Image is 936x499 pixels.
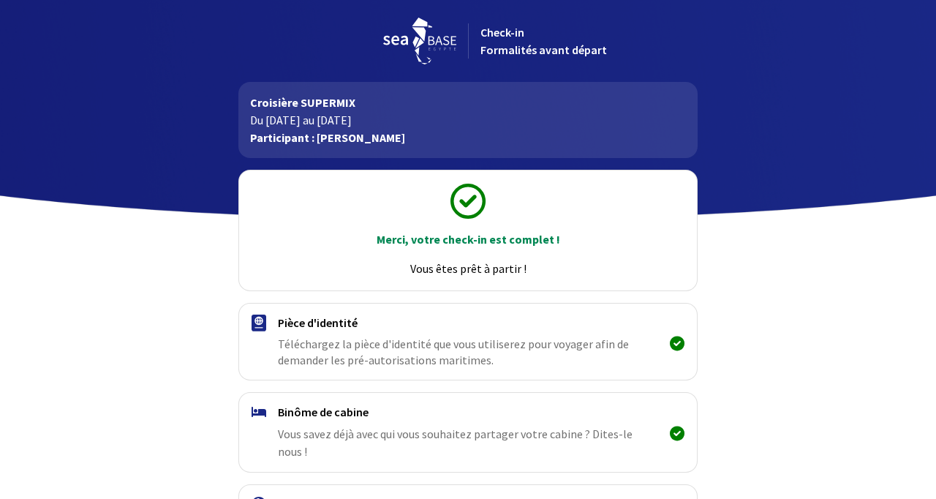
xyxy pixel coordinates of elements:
img: passport.svg [252,315,266,331]
img: logo_seabase.svg [383,18,456,64]
p: Participant : [PERSON_NAME] [250,129,685,146]
h4: Pièce d'identité [278,315,657,330]
span: Téléchargez la pièce d'identité que vous utiliserez pour voyager afin de demander les pré-autoris... [278,336,640,368]
p: Vous êtes prêt à partir ! [252,260,683,277]
p: Du [DATE] au [DATE] [250,111,685,129]
p: Merci, votre check-in est complet ! [252,230,683,248]
p: Croisière SUPERMIX [250,94,685,111]
span: Check-in Formalités avant départ [480,25,607,57]
span: Vous savez déjà avec qui vous souhaitez partager votre cabine ? Dites-le nous ! [278,427,633,459]
img: binome.svg [252,407,266,417]
h4: Binôme de cabine [278,405,657,419]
